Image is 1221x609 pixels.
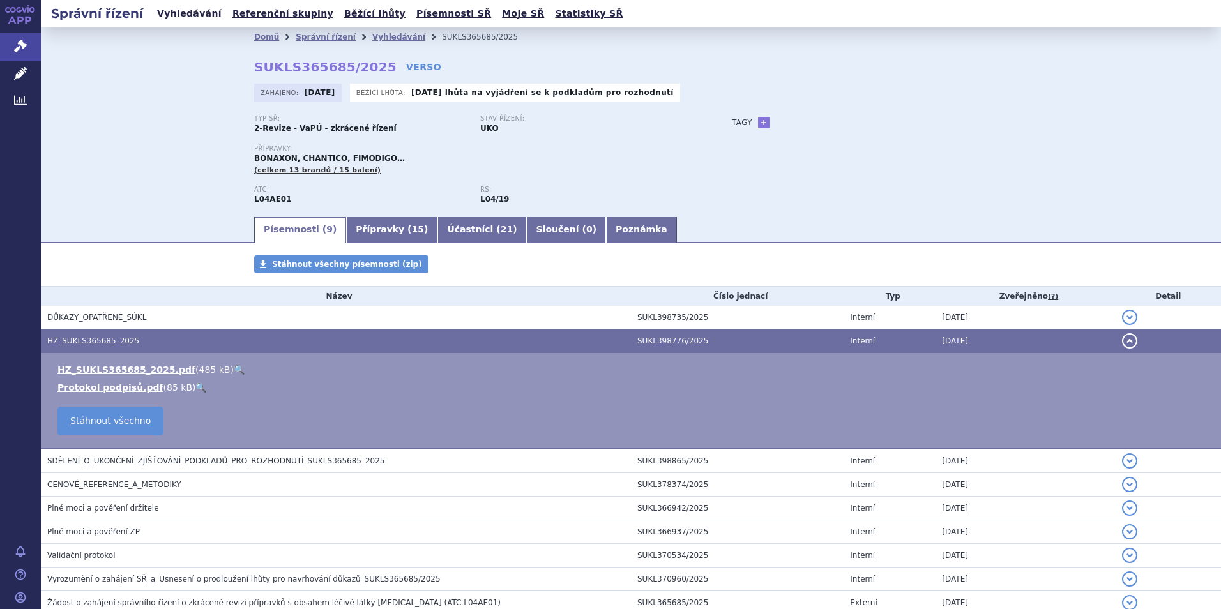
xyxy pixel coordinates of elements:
p: Stav řízení: [480,115,694,123]
button: detail [1122,571,1137,587]
span: Stáhnout všechny písemnosti (zip) [272,260,422,269]
th: Typ [844,287,936,306]
span: BONAXON, CHANTICO, FIMODIGO… [254,154,405,163]
li: ( ) [57,381,1208,394]
span: Externí [850,598,877,607]
a: Písemnosti (9) [254,217,346,243]
span: Interní [850,336,875,345]
a: Písemnosti SŘ [413,5,495,22]
strong: [DATE] [305,88,335,97]
span: 485 kB [199,365,231,375]
p: ATC: [254,186,467,193]
td: [DATE] [936,497,1115,520]
th: Název [41,287,631,306]
a: Přípravky (15) [346,217,437,243]
a: Poznámka [606,217,677,243]
span: 9 [326,224,333,234]
li: SUKLS365685/2025 [442,27,535,47]
a: lhůta na vyjádření se k podkladům pro rozhodnutí [445,88,674,97]
td: [DATE] [936,449,1115,473]
strong: fingolimod [480,195,509,204]
strong: SUKLS365685/2025 [254,59,397,75]
span: 15 [412,224,424,234]
span: Interní [850,480,875,489]
td: SUKL366937/2025 [631,520,844,544]
td: SUKL398865/2025 [631,449,844,473]
td: [DATE] [936,568,1115,591]
p: RS: [480,186,694,193]
td: SUKL398776/2025 [631,329,844,353]
button: detail [1122,524,1137,539]
span: Interní [850,456,875,465]
span: Vyrozumění o zahájení SŘ_a_Usnesení o prodloužení lhůty pro navrhování důkazů_SUKLS365685/2025 [47,575,441,583]
span: HZ_SUKLS365685_2025 [47,336,139,345]
p: - [411,87,674,98]
p: Přípravky: [254,145,706,153]
strong: 2-Revize - VaPÚ - zkrácené řízení [254,124,397,133]
abbr: (?) [1048,292,1058,301]
span: Zahájeno: [261,87,301,98]
a: Běžící lhůty [340,5,409,22]
a: Účastníci (21) [437,217,526,243]
span: Plné moci a pověření držitele [47,504,159,513]
a: Protokol podpisů.pdf [57,382,163,393]
h3: Tagy [732,115,752,130]
span: Interní [850,313,875,322]
button: detail [1122,548,1137,563]
h2: Správní řízení [41,4,153,22]
span: Interní [850,575,875,583]
a: Statistiky SŘ [551,5,626,22]
button: detail [1122,453,1137,469]
span: Interní [850,527,875,536]
span: 21 [501,224,513,234]
button: detail [1122,500,1137,516]
a: Moje SŘ [498,5,548,22]
th: Detail [1116,287,1221,306]
button: detail [1122,333,1137,349]
span: Validační protokol [47,551,116,560]
a: 🔍 [234,365,245,375]
span: Interní [850,551,875,560]
td: [DATE] [936,520,1115,544]
a: Stáhnout všechny písemnosti (zip) [254,255,428,273]
td: SUKL370960/2025 [631,568,844,591]
span: Žádost o zahájení správního řízení o zkrácené revizi přípravků s obsahem léčivé látky fingolimod ... [47,598,501,607]
button: detail [1122,310,1137,325]
td: [DATE] [936,473,1115,497]
td: SUKL378374/2025 [631,473,844,497]
td: SUKL398735/2025 [631,306,844,329]
a: + [758,117,770,128]
a: 🔍 [195,382,206,393]
strong: FINGOLIMOD [254,195,292,204]
td: [DATE] [936,544,1115,568]
a: Vyhledávání [153,5,225,22]
strong: UKO [480,124,499,133]
span: CENOVÉ_REFERENCE_A_METODIKY [47,480,181,489]
span: 85 kB [167,382,192,393]
td: SUKL370534/2025 [631,544,844,568]
a: VERSO [406,61,441,73]
span: 0 [586,224,593,234]
a: Domů [254,33,279,41]
td: [DATE] [936,329,1115,353]
span: SDĚLENÍ_O_UKONČENÍ_ZJIŠŤOVÁNÍ_PODKLADŮ_PRO_ROZHODNUTÍ_SUKLS365685_2025 [47,456,384,465]
a: Sloučení (0) [527,217,606,243]
a: Vyhledávání [372,33,425,41]
strong: [DATE] [411,88,442,97]
td: SUKL366942/2025 [631,497,844,520]
span: Běžící lhůta: [356,87,408,98]
a: Správní řízení [296,33,356,41]
a: Referenční skupiny [229,5,337,22]
span: DŮKAZY_OPATŘENÉ_SÚKL [47,313,146,322]
td: [DATE] [936,306,1115,329]
a: HZ_SUKLS365685_2025.pdf [57,365,195,375]
button: detail [1122,477,1137,492]
span: (celkem 13 brandů / 15 balení) [254,166,381,174]
p: Typ SŘ: [254,115,467,123]
th: Zveřejněno [936,287,1115,306]
th: Číslo jednací [631,287,844,306]
li: ( ) [57,363,1208,376]
span: Interní [850,504,875,513]
span: Plné moci a pověření ZP [47,527,140,536]
a: Stáhnout všechno [57,407,163,435]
